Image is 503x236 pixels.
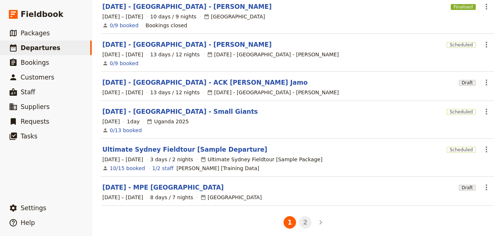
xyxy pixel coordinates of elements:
span: [DATE] [102,118,120,125]
ul: Pagination [267,215,328,230]
a: 1/2 staff [152,165,173,172]
span: Help [21,219,35,226]
span: Scheduled [447,42,476,48]
div: [GEOGRAPHIC_DATA] [200,194,262,201]
span: 8 days / 7 nights [150,194,193,201]
span: [DATE] – [DATE] [102,194,143,201]
a: [DATE] - [GEOGRAPHIC_DATA] - [PERSON_NAME] [102,2,272,11]
span: 1 day [127,118,140,125]
span: Michael Scott [Training Data] [176,165,259,172]
div: [GEOGRAPHIC_DATA] [204,13,265,20]
a: View the bookings for this departure [110,127,142,134]
span: [DATE] – [DATE] [102,51,143,58]
a: [DATE] - [GEOGRAPHIC_DATA] - Small Giants [102,107,258,116]
span: 13 days / 12 nights [150,51,200,58]
a: [DATE] - [GEOGRAPHIC_DATA] - ACK [PERSON_NAME] Jamo [102,78,307,87]
button: Actions [480,105,493,118]
button: 1 [284,216,296,229]
span: 3 days / 2 nights [150,156,193,163]
span: Draft [459,185,476,191]
span: Customers [21,74,54,81]
button: Actions [480,38,493,51]
a: View the bookings for this departure [110,22,138,29]
div: Uganda 2025 [147,118,189,125]
a: View the bookings for this departure [110,60,138,67]
button: Actions [480,76,493,89]
span: Scheduled [447,147,476,153]
span: Departures [21,44,60,52]
div: Bookings closed [145,22,187,29]
button: 2 [299,216,312,229]
span: [DATE] – [DATE] [102,89,143,96]
span: Fieldbook [21,9,63,20]
span: Requests [21,118,49,125]
div: Ultimate Sydney Fieldtour [Sample Package] [200,156,323,163]
button: Actions [480,181,493,194]
a: [DATE] - MPE [GEOGRAPHIC_DATA] [102,183,224,192]
span: Settings [21,204,46,212]
a: [DATE] - [GEOGRAPHIC_DATA] - [PERSON_NAME] [102,40,272,49]
a: Ultimate Sydney Fieldtour [Sample Departure] [102,145,267,154]
span: Bookings [21,59,49,66]
button: Actions [480,0,493,13]
a: View the bookings for this departure [110,165,145,172]
span: Finalised [451,4,476,10]
div: [DATE] - [GEOGRAPHIC_DATA] - [PERSON_NAME] [207,89,339,96]
span: 10 days / 9 nights [150,13,197,20]
div: [DATE] - [GEOGRAPHIC_DATA] - [PERSON_NAME] [207,51,339,58]
span: 13 days / 12 nights [150,89,200,96]
span: Draft [459,80,476,86]
span: Packages [21,29,50,37]
button: Actions [480,143,493,156]
span: Scheduled [447,109,476,115]
span: Suppliers [21,103,50,110]
span: [DATE] – [DATE] [102,156,143,163]
span: Tasks [21,133,38,140]
span: [DATE] – [DATE] [102,13,143,20]
span: Staff [21,88,35,96]
button: Next [314,216,327,229]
